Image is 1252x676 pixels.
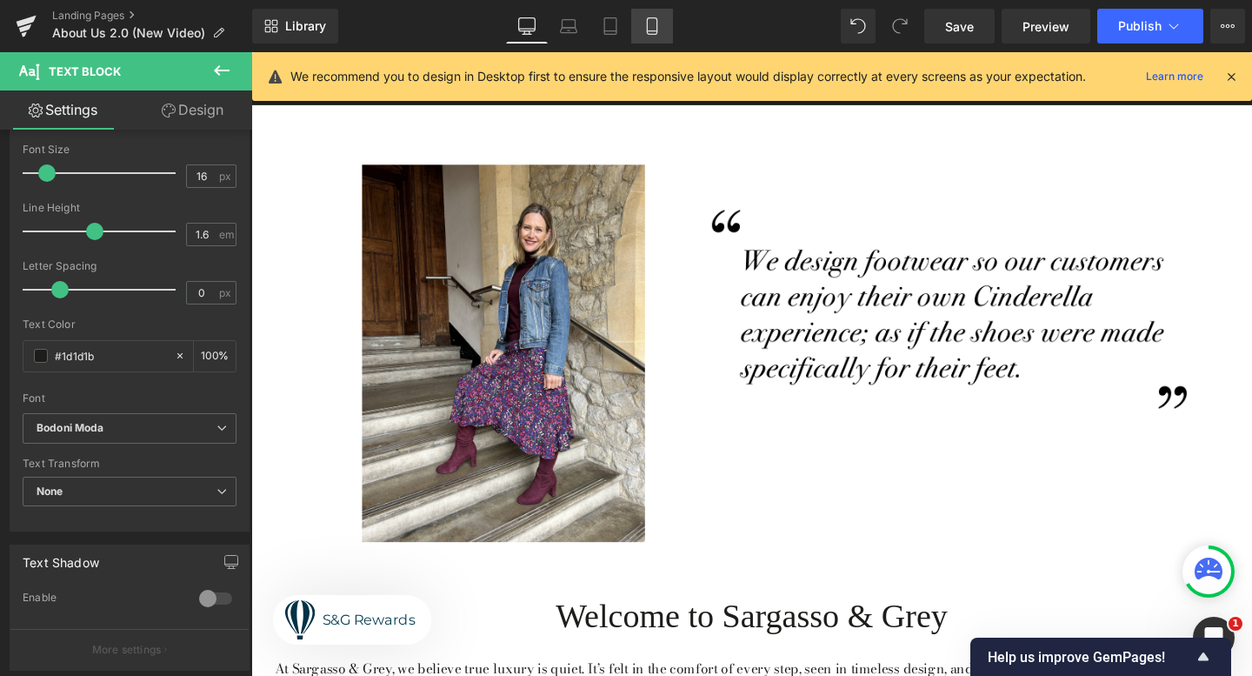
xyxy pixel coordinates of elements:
a: SHOP ALL [30,12,136,56]
button: More settings [10,629,249,670]
a: Mobile [631,9,673,44]
a: Landing Pages [52,9,252,23]
div: Letter Spacing [23,260,236,272]
a: Learn more [1139,66,1210,87]
div: Text Transform [23,458,236,470]
span: em [219,229,234,240]
ul: Primary Navigation [10,12,1042,56]
div: % [194,341,236,371]
button: Redo [882,9,917,44]
span: Text Block [49,64,121,78]
a: BOOTS [489,12,565,56]
span: px [219,171,234,182]
a: NEW [140,12,203,56]
div: Line Height [23,202,236,214]
a: PRELOVED [924,12,1022,56]
button: Show survey - Help us improve GemPages! [988,646,1214,667]
iframe: Intercom live chat [1193,617,1235,659]
a: FLATS [335,12,407,56]
button: S&G Rewards [23,571,190,623]
span: S&G Rewards [75,588,172,606]
div: Enable [23,591,182,609]
button: Publish [1097,9,1203,44]
span: px [219,287,234,298]
span: Save [945,17,974,36]
h1: Welcome to Sargasso & Grey [17,567,1035,619]
a: BEST SELLERS [208,12,330,56]
p: More settings [92,642,162,658]
a: [MEDICAL_DATA] SHOES [668,12,849,56]
a: Tablet [589,9,631,44]
button: More [1210,9,1245,44]
span: Preview [1022,17,1069,36]
input: Color [55,346,166,365]
button: Undo [841,9,876,44]
a: Laptop [548,9,589,44]
a: BAGS [853,12,920,56]
span: Library [285,18,326,34]
a: HEELS [411,12,484,56]
span: Publish [1118,19,1162,33]
a: Preview [1002,9,1090,44]
p: We recommend you to design in Desktop first to ensure the responsive layout would display correct... [290,67,1086,86]
b: None [37,485,63,498]
a: Design [130,90,256,130]
span: About Us 2.0 (New Video) [52,26,205,40]
div: Font [23,392,236,405]
a: Desktop [506,9,548,44]
span: Help us improve GemPages! [988,649,1193,666]
a: New Library [252,9,338,44]
div: Font Size [23,144,236,156]
div: Text Color [23,318,236,331]
span: 1 [1229,617,1242,631]
div: Text Shadow [23,545,99,570]
i: Bodoni Moda [37,421,104,436]
a: TRAINERS [569,12,663,56]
